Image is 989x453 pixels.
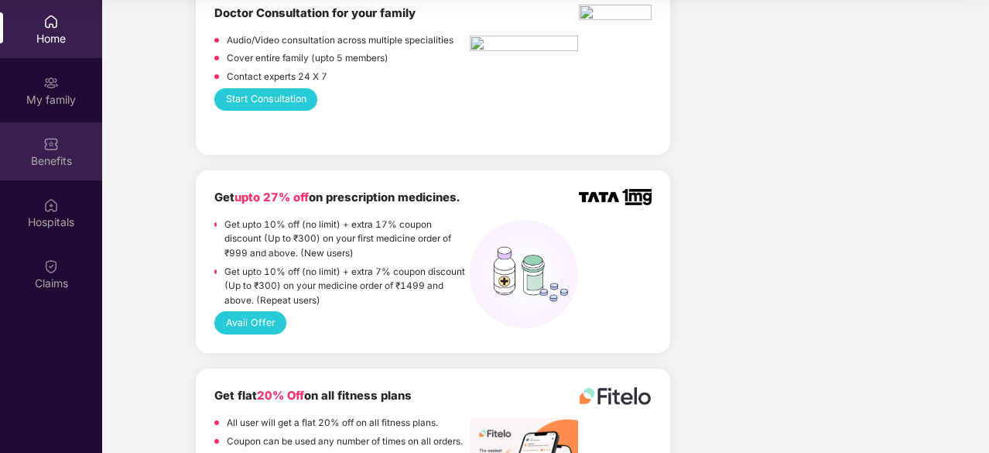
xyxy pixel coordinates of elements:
[579,5,652,25] img: physica%20-%20Edited.png
[470,36,578,56] img: pngtree-physiotherapy-physiotherapist-rehab-disability-stretching-png-image_6063262.png
[227,434,463,449] p: Coupon can be used any number of times on all orders.
[579,189,652,205] img: TATA_1mg_Logo.png
[224,218,470,261] p: Get upto 10% off (no limit) + extra 17% coupon discount (Up to ₹300) on your first medicine order...
[43,197,59,213] img: svg+xml;base64,PHN2ZyBpZD0iSG9zcGl0YWxzIiB4bWxucz0iaHR0cDovL3d3dy53My5vcmcvMjAwMC9zdmciIHdpZHRoPS...
[43,136,59,152] img: svg+xml;base64,PHN2ZyBpZD0iQmVuZWZpdHMiIHhtbG5zPSJodHRwOi8vd3d3LnczLm9yZy8yMDAwL3N2ZyIgd2lkdGg9Ij...
[214,6,416,20] b: Doctor Consultation for your family
[214,311,286,334] button: Avail Offer
[43,259,59,274] img: svg+xml;base64,PHN2ZyBpZD0iQ2xhaW0iIHhtbG5zPSJodHRwOi8vd3d3LnczLm9yZy8yMDAwL3N2ZyIgd2lkdGg9IjIwIi...
[227,416,438,431] p: All user will get a flat 20% off on all fitness plans.
[227,70,327,84] p: Contact experts 24 X 7
[257,389,304,403] span: 20% Off
[214,389,412,403] b: Get flat on all fitness plans
[227,51,388,66] p: Cover entire family (upto 5 members)
[234,190,309,204] span: upto 27% off
[214,88,317,111] button: Start Consultation
[227,33,453,48] p: Audio/Video consultation across multiple specialities
[43,75,59,91] img: svg+xml;base64,PHN2ZyB3aWR0aD0iMjAiIGhlaWdodD0iMjAiIHZpZXdCb3g9IjAgMCAyMCAyMCIgZmlsbD0ibm9uZSIgeG...
[214,190,460,204] b: Get on prescription medicines.
[43,14,59,29] img: svg+xml;base64,PHN2ZyBpZD0iSG9tZSIgeG1sbnM9Imh0dHA6Ly93d3cudzMub3JnLzIwMDAvc3ZnIiB3aWR0aD0iMjAiIG...
[224,265,470,308] p: Get upto 10% off (no limit) + extra 7% coupon discount (Up to ₹300) on your medicine order of ₹14...
[470,220,578,328] img: medicines%20(1).png
[579,387,652,405] img: fitelo%20logo.png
